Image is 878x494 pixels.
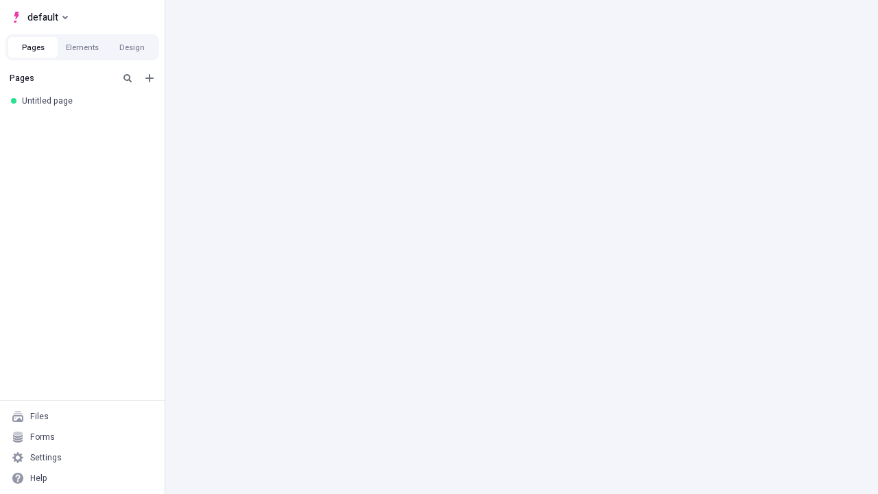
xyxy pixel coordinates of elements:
[30,432,55,443] div: Forms
[30,452,62,463] div: Settings
[8,37,58,58] button: Pages
[141,70,158,86] button: Add new
[107,37,156,58] button: Design
[10,73,114,84] div: Pages
[5,7,73,27] button: Select site
[30,411,49,422] div: Files
[22,95,148,106] div: Untitled page
[30,473,47,484] div: Help
[27,9,58,25] span: default
[58,37,107,58] button: Elements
